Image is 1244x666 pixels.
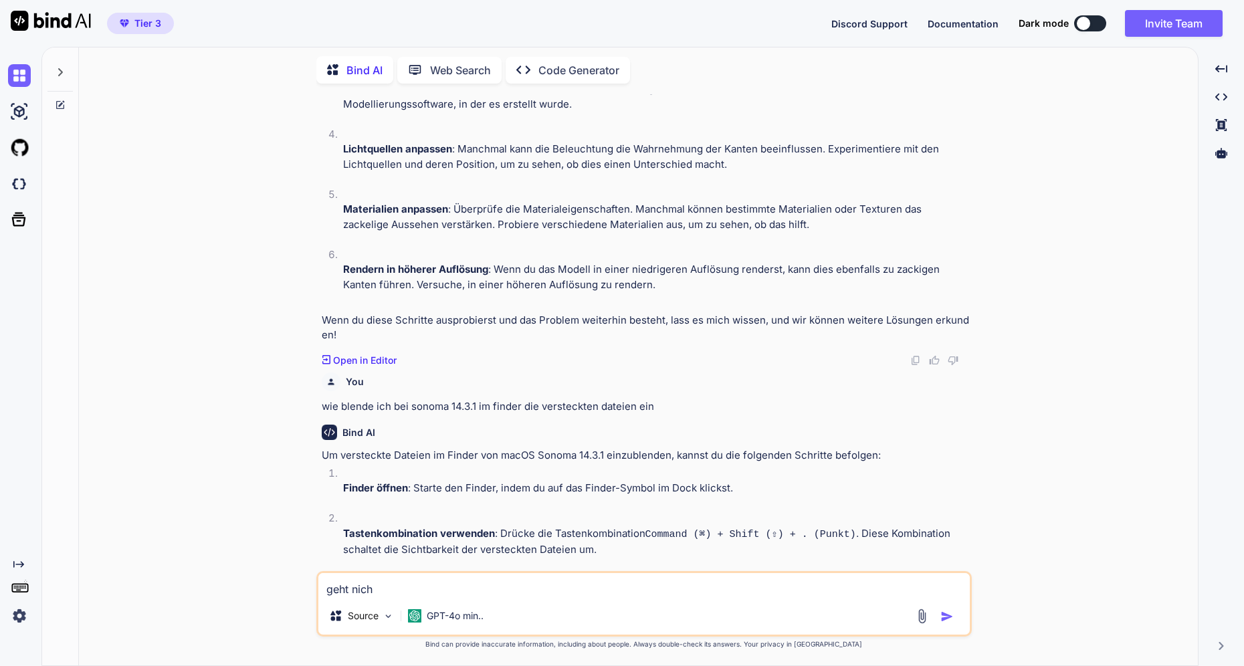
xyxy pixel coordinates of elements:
[928,18,999,29] span: Documentation
[11,11,91,31] img: Bind AI
[929,355,940,366] img: like
[343,481,969,496] p: : Starte den Finder, indem du auf das Finder-Symbol im Dock klickst.
[1125,10,1223,37] button: Invite Team
[383,610,394,622] img: Pick Models
[940,610,954,623] img: icon
[8,136,31,159] img: githubLight
[831,18,908,29] span: Discord Support
[134,17,161,30] span: Tier 3
[348,609,379,623] p: Source
[343,263,488,275] strong: Rendern in höherer Auflösung
[343,203,448,215] strong: Materialien anpassen
[427,609,484,623] p: GPT-4o min..
[8,100,31,123] img: ai-studio
[1019,17,1069,30] span: Dark mode
[928,17,999,31] button: Documentation
[910,355,921,366] img: copy
[333,354,397,367] p: Open in Editor
[645,529,856,540] code: Command (⌘) + Shift (⇧) + . (Punkt)
[346,62,383,78] p: Bind AI
[343,526,969,558] p: : Drücke die Tastenkombination . Diese Kombination schaltet die Sichtbarkeit der versteckten Date...
[343,481,408,494] strong: Finder öffnen
[948,355,958,366] img: dislike
[831,17,908,31] button: Discord Support
[914,608,930,624] img: attachment
[343,142,969,172] p: : Manchmal kann die Beleuchtung die Wahrnehmung der Kanten beeinflussen. Experimentiere mit den L...
[107,13,174,34] button: premiumTier 3
[343,202,969,232] p: : Überprüfe die Materialeigenschaften. Manchmal können bestimmte Materialien oder Texturen das za...
[322,399,969,415] p: wie blende ich bei sonoma 14.3.1 im finder die versteckten dateien ein
[343,142,452,155] strong: Lichtquellen anpassen
[8,64,31,87] img: chat
[430,62,491,78] p: Web Search
[343,527,495,540] strong: Tastenkombination verwenden
[322,448,969,463] p: Um versteckte Dateien im Finder von macOS Sonoma 14.3.1 einzublenden, kannst du die folgenden Sch...
[316,639,972,649] p: Bind can provide inaccurate information, including about people. Always double-check its answers....
[343,262,969,292] p: : Wenn du das Modell in einer niedrigeren Auflösung renderst, kann dies ebenfalls zu zackigen Kan...
[538,62,619,78] p: Code Generator
[8,173,31,195] img: darkCloudIdeIcon
[408,609,421,623] img: GPT-4o mini
[322,313,969,343] p: Wenn du diese Schritte ausprobierst und das Problem weiterhin besteht, lass es mich wissen, und w...
[318,573,970,597] textarea: geht [PERSON_NAME]
[346,375,364,388] h6: You
[342,426,375,439] h6: Bind AI
[8,604,31,627] img: settings
[120,19,129,27] img: premium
